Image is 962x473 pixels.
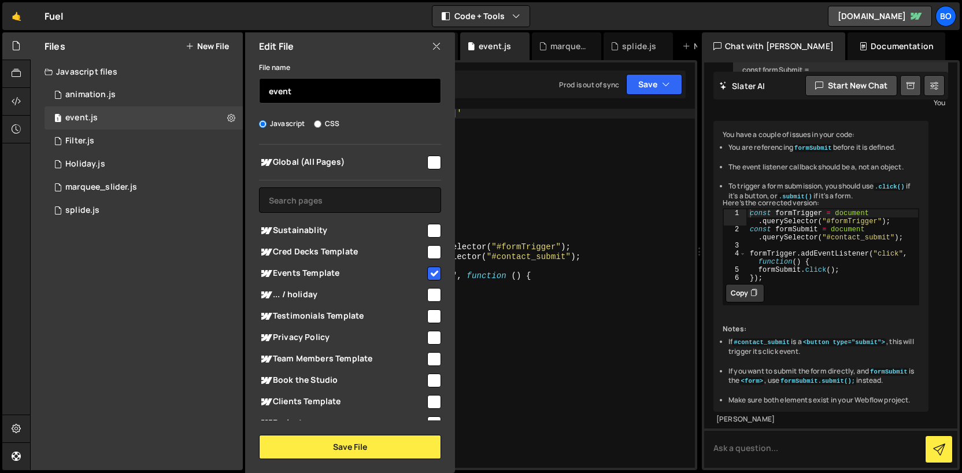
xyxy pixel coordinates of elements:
code: formSubmit [793,144,833,152]
li: Make sure both elements exist in your Webflow project. [728,396,919,405]
code: <form> [739,377,764,385]
code: formSubmit [869,368,909,376]
div: event.js [479,40,511,52]
button: New File [186,42,229,51]
a: 🤙 [2,2,31,30]
button: Save [626,74,682,95]
div: 980/2618.js [45,153,243,176]
button: Save File [259,435,441,459]
ul: Here’s the corrected version: [723,143,919,405]
li: You are referencing before it is defined. [728,143,919,153]
button: Start new chat [805,75,897,96]
h2: Files [45,40,65,53]
li: If you want to submit the form directly, and is the , use instead. [728,367,919,386]
input: Name [259,78,441,104]
div: Prod is out of sync [559,80,619,90]
div: Chat with [PERSON_NAME] [702,32,845,60]
span: Sustainablity [259,224,425,238]
span: Team Members Template [259,352,425,366]
div: Fuel [45,9,64,23]
a: [DOMAIN_NAME] [828,6,932,27]
span: Book the Studio [259,374,425,387]
li: If is a , this will trigger its click event. [728,337,919,357]
div: Filter.js [65,136,94,146]
span: 1 [54,114,61,124]
div: 980/21749.js [45,106,243,130]
code: formSubmit.submit(); [779,377,856,385]
div: You [736,97,945,109]
div: New File [682,40,731,52]
span: Projects [259,416,425,430]
code: #contact_submit [732,338,791,346]
div: 4 [724,250,746,266]
div: 980/21912.js [45,83,243,106]
span: Cred Decks Template [259,245,425,259]
div: splide.js [65,205,99,216]
input: CSS [314,120,321,128]
li: The event listener callback should be a, not an object. [728,162,919,172]
span: Privacy Policy [259,331,425,345]
div: Documentation [848,32,945,60]
h2: Slater AI [719,80,765,91]
div: You have a couple of issues in your code: [713,121,928,411]
div: 980/45150.js [45,199,243,222]
li: To trigger a form submission, you should use if it's a button, or if it's a form. [728,182,919,201]
code: <button type="submit"> [802,338,886,346]
code: .click() [874,183,906,191]
div: 1 [724,209,746,226]
h2: Edit File [259,40,294,53]
button: Code + Tools [432,6,530,27]
input: Javascript [259,120,267,128]
div: 2 [724,226,746,242]
div: 5 [724,266,746,274]
div: event.js [65,113,98,123]
span: Clients Template [259,395,425,409]
div: [PERSON_NAME] [716,415,926,424]
div: Javascript files [31,60,243,83]
a: Bo [935,6,956,27]
div: splide.js [622,40,656,52]
button: Copy [726,284,764,302]
div: 6 [724,274,746,282]
div: marquee_slider.js [550,40,587,52]
div: 3 [724,242,746,250]
div: marquee_slider.js [45,176,243,199]
strong: Notes: [723,324,746,334]
div: Holiday.js [65,159,105,169]
div: marquee_slider.js [65,182,137,193]
span: Testimonials Template [259,309,425,323]
code: .submit() [778,193,813,201]
label: File name [259,62,290,73]
div: 980/45282.js [45,130,243,153]
label: CSS [314,118,339,130]
div: animation.js [65,90,116,100]
label: Javascript [259,118,305,130]
span: ... / holiday [259,288,425,302]
span: Global (All Pages) [259,156,425,169]
input: Search pages [259,187,441,213]
span: Events Template [259,267,425,280]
